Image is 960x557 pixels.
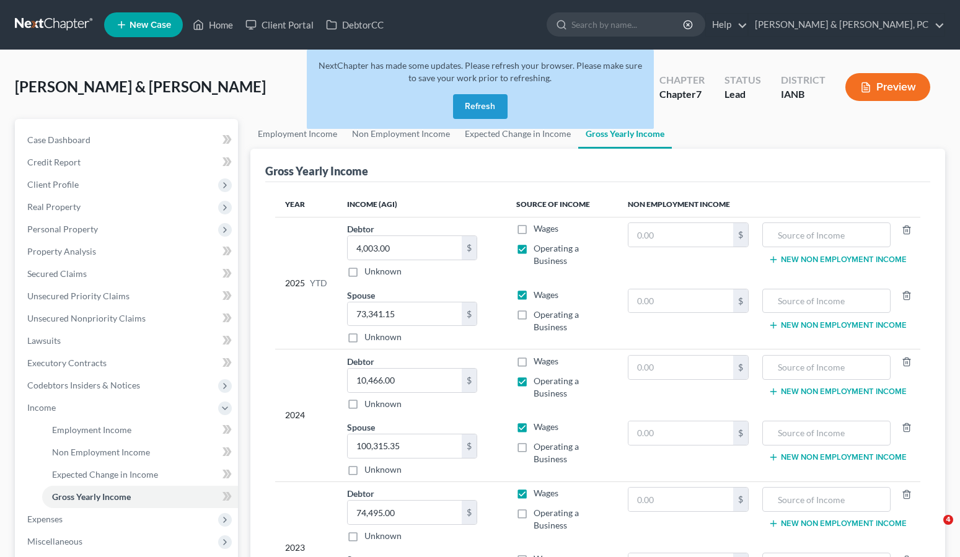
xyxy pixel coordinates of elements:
[918,515,948,545] iframe: Intercom live chat
[285,355,327,476] div: 2024
[27,246,96,257] span: Property Analysis
[319,60,642,83] span: NextChapter has made some updates. Please refresh your browser. Please make sure to save your wor...
[768,519,907,528] button: New Non Employment Income
[285,222,327,343] div: 2025
[52,491,131,502] span: Gross Yearly Income
[239,14,320,36] a: Client Portal
[27,514,63,524] span: Expenses
[364,398,402,410] label: Unknown
[769,223,884,247] input: Source of Income
[733,289,748,313] div: $
[27,201,81,212] span: Real Property
[769,488,884,511] input: Source of Income
[534,421,558,432] span: Wages
[462,302,477,326] div: $
[348,501,462,524] input: 0.00
[768,452,907,462] button: New Non Employment Income
[27,291,130,301] span: Unsecured Priority Claims
[52,424,131,435] span: Employment Income
[17,330,238,352] a: Lawsuits
[310,277,327,289] span: YTD
[17,263,238,285] a: Secured Claims
[733,421,748,445] div: $
[462,501,477,524] div: $
[275,192,337,217] th: Year
[706,14,747,36] a: Help
[42,441,238,463] a: Non Employment Income
[506,192,618,217] th: Source of Income
[724,73,761,87] div: Status
[17,352,238,374] a: Executory Contracts
[781,73,826,87] div: District
[42,463,238,486] a: Expected Change in Income
[347,289,375,302] label: Spouse
[348,369,462,392] input: 0.00
[187,14,239,36] a: Home
[52,469,158,480] span: Expected Change in Income
[364,530,402,542] label: Unknown
[27,224,98,234] span: Personal Property
[462,434,477,458] div: $
[733,488,748,511] div: $
[27,402,56,413] span: Income
[15,77,266,95] span: [PERSON_NAME] & [PERSON_NAME]
[618,192,920,217] th: Non Employment Income
[571,13,685,36] input: Search by name...
[347,355,374,368] label: Debtor
[659,87,705,102] div: Chapter
[42,419,238,441] a: Employment Income
[628,488,733,511] input: 0.00
[769,421,884,445] input: Source of Income
[27,357,107,368] span: Executory Contracts
[462,236,477,260] div: $
[628,223,733,247] input: 0.00
[320,14,390,36] a: DebtorCC
[364,265,402,278] label: Unknown
[27,536,82,546] span: Miscellaneous
[749,14,945,36] a: [PERSON_NAME] & [PERSON_NAME], PC
[534,507,579,530] span: Operating a Business
[768,255,907,265] button: New Non Employment Income
[42,486,238,508] a: Gross Yearly Income
[534,243,579,266] span: Operating a Business
[724,87,761,102] div: Lead
[348,236,462,260] input: 0.00
[364,331,402,343] label: Unknown
[347,421,375,434] label: Spouse
[27,157,81,167] span: Credit Report
[17,129,238,151] a: Case Dashboard
[348,302,462,326] input: 0.00
[27,335,61,346] span: Lawsuits
[733,223,748,247] div: $
[696,88,702,100] span: 7
[781,87,826,102] div: IANB
[27,134,90,145] span: Case Dashboard
[130,20,171,30] span: New Case
[845,73,930,101] button: Preview
[628,289,733,313] input: 0.00
[52,447,150,457] span: Non Employment Income
[628,421,733,445] input: 0.00
[769,289,884,313] input: Source of Income
[943,515,953,525] span: 4
[17,285,238,307] a: Unsecured Priority Claims
[462,369,477,392] div: $
[659,73,705,87] div: Chapter
[27,268,87,279] span: Secured Claims
[534,223,558,234] span: Wages
[768,320,907,330] button: New Non Employment Income
[265,164,368,178] div: Gross Yearly Income
[27,380,140,390] span: Codebtors Insiders & Notices
[347,222,374,235] label: Debtor
[534,375,579,398] span: Operating a Business
[364,463,402,476] label: Unknown
[769,356,884,379] input: Source of Income
[27,313,146,323] span: Unsecured Nonpriority Claims
[628,356,733,379] input: 0.00
[733,356,748,379] div: $
[250,119,345,149] a: Employment Income
[347,487,374,500] label: Debtor
[534,309,579,332] span: Operating a Business
[534,289,558,300] span: Wages
[17,307,238,330] a: Unsecured Nonpriority Claims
